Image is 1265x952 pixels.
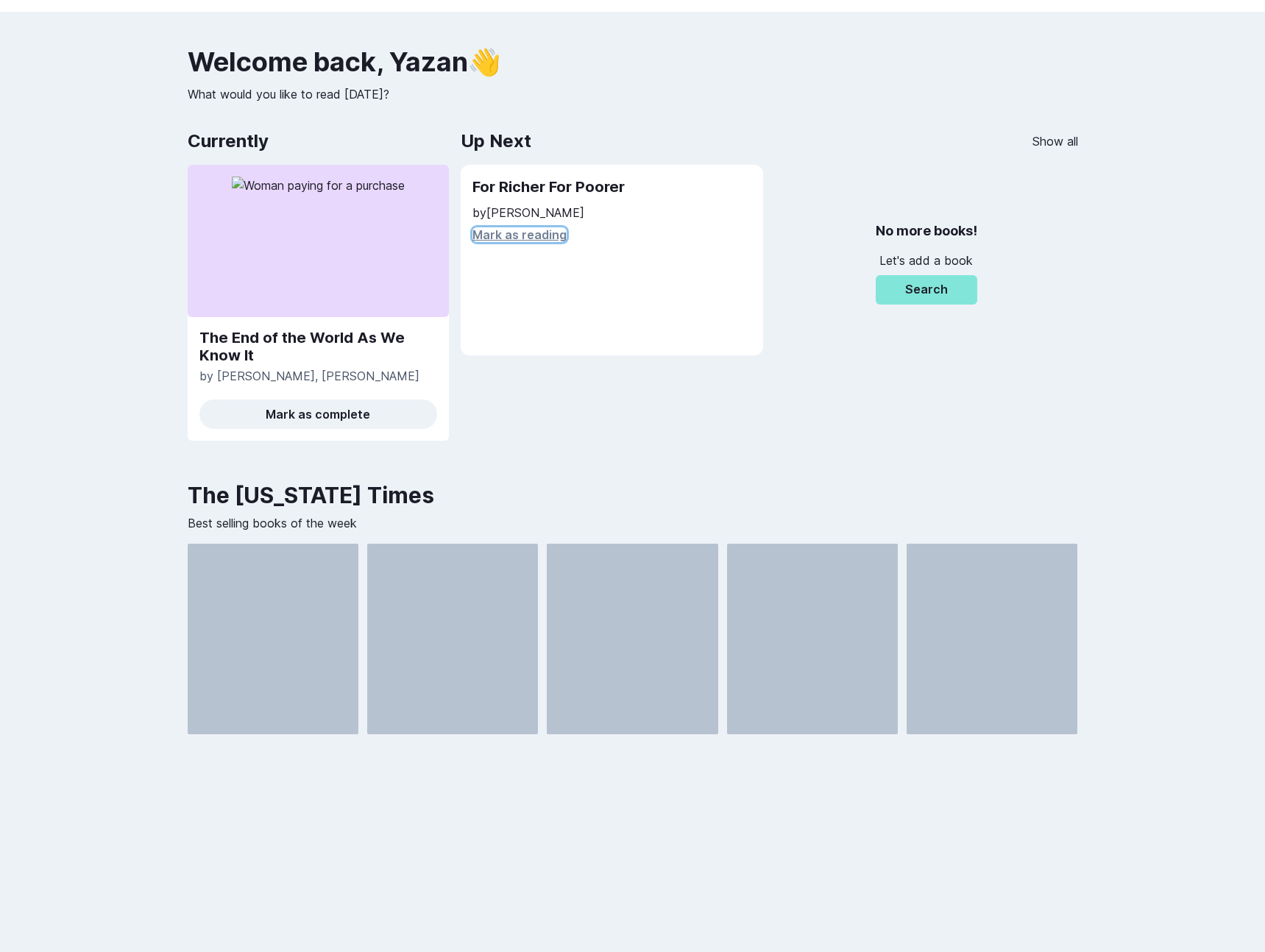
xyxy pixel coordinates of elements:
[199,399,437,429] button: Mark as complete
[876,216,977,246] h2: No more books!
[315,369,419,383] span: , [PERSON_NAME]
[472,227,567,242] button: Mark as reading
[472,177,751,198] h2: For Richer For Poorer
[188,47,1078,77] h2: Welcome back , Yazan 👋
[1032,132,1078,150] a: Show all
[472,204,751,221] p: by [PERSON_NAME]
[876,252,977,269] p: Let's add a book
[188,85,1078,103] p: What would you like to read [DATE]?
[188,482,1078,508] h2: The [US_STATE] Times
[199,367,437,385] p: by
[217,369,315,383] span: [PERSON_NAME]
[188,127,449,156] h2: Currently
[199,329,437,364] a: The End of the World As We Know It
[232,177,405,305] img: Woman paying for a purchase
[876,275,977,305] button: Search
[188,514,1078,532] p: Best selling books of the week
[461,127,531,156] h2: Up Next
